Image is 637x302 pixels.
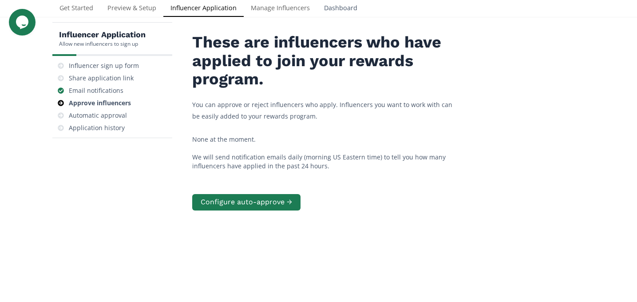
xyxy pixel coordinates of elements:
[59,40,146,48] div: Allow new influencers to sign up
[69,74,134,83] div: Share application link
[192,194,301,211] button: Configure auto-approve →
[192,99,459,121] p: You can approve or reject influencers who apply. Influencers you want to work with can be easily ...
[69,111,127,120] div: Automatic approval
[69,123,125,132] div: Application history
[69,99,131,107] div: Approve influencers
[69,86,123,95] div: Email notifications
[192,135,459,171] div: None at the moment. We will send notification emails daily (morning US Eastern time) to tell you ...
[192,33,459,88] h2: These are influencers who have applied to join your rewards program.
[9,9,37,36] iframe: chat widget
[69,61,139,70] div: Influencer sign up form
[59,29,146,40] h5: Influencer Application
